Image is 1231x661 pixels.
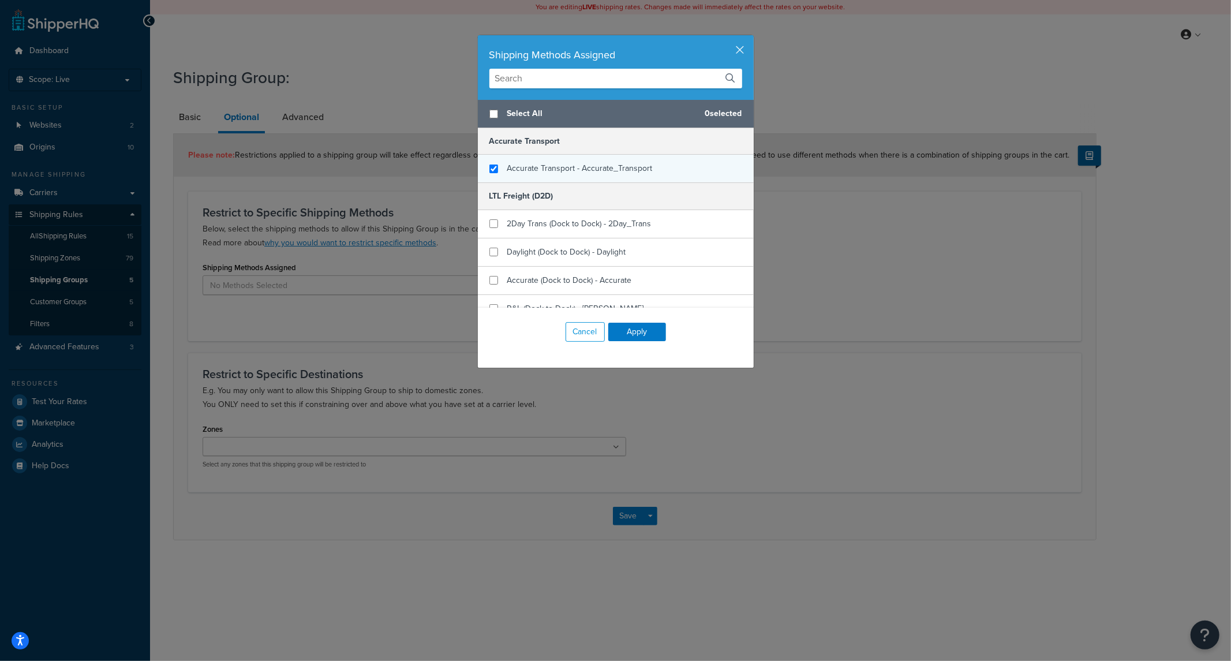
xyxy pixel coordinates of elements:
[507,303,644,315] span: R&L (Dock to Dock) - [PERSON_NAME]
[489,69,742,88] input: Search
[507,246,626,258] span: Daylight (Dock to Dock) - Daylight
[566,322,605,342] button: Cancel
[478,128,754,155] h5: Accurate Transport
[608,323,666,341] button: Apply
[507,106,696,122] span: Select All
[478,182,754,210] h5: LTL Freight (D2D)
[507,162,653,174] span: Accurate Transport - Accurate_Transport
[478,100,754,128] div: 0 selected
[507,274,632,286] span: Accurate (Dock to Dock) - Accurate
[489,47,742,63] div: Shipping Methods Assigned
[507,218,652,230] span: 2Day Trans (Dock to Dock) - 2Day_Trans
